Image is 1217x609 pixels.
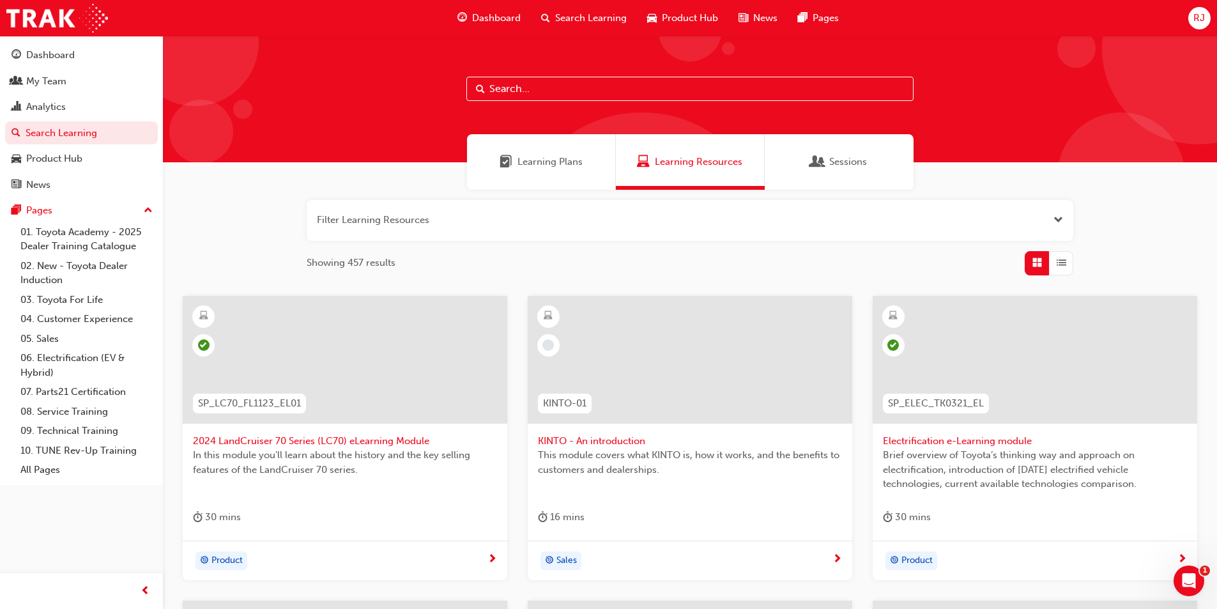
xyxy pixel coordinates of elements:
[5,41,158,199] button: DashboardMy TeamAnalyticsSearch LearningProduct HubNews
[476,82,485,96] span: Search
[544,308,553,325] span: learningResourceType_ELEARNING-icon
[887,339,899,351] span: learningRecordVerb_COMPLETE-icon
[198,339,210,351] span: learningRecordVerb_PASS-icon
[11,128,20,139] span: search-icon
[556,553,577,568] span: Sales
[1193,11,1205,26] span: RJ
[11,102,21,113] span: chart-icon
[5,70,158,93] a: My Team
[765,134,914,190] a: SessionsSessions
[447,5,531,31] a: guage-iconDashboard
[888,396,984,411] span: SP_ELEC_TK0321_EL
[889,308,898,325] span: learningResourceType_ELEARNING-icon
[26,74,66,89] div: My Team
[5,121,158,145] a: Search Learning
[6,4,108,33] img: Trak
[5,147,158,171] a: Product Hub
[798,10,808,26] span: pages-icon
[883,509,892,525] span: duration-icon
[541,10,550,26] span: search-icon
[531,5,637,31] a: search-iconSearch Learning
[873,296,1197,581] a: SP_ELEC_TK0321_ELElectrification e-Learning moduleBrief overview of Toyota’s thinking way and app...
[15,222,158,256] a: 01. Toyota Academy - 2025 Dealer Training Catalogue
[457,10,467,26] span: guage-icon
[555,11,627,26] span: Search Learning
[26,178,50,192] div: News
[211,553,243,568] span: Product
[200,553,209,569] span: target-icon
[11,180,21,191] span: news-icon
[1174,566,1204,596] iframe: Intercom live chat
[545,553,554,569] span: target-icon
[662,11,718,26] span: Product Hub
[487,554,497,566] span: next-icon
[538,509,585,525] div: 16 mins
[15,329,158,349] a: 05. Sales
[144,203,153,219] span: up-icon
[472,11,521,26] span: Dashboard
[647,10,657,26] span: car-icon
[538,434,842,449] span: KINTO - An introduction
[832,554,842,566] span: next-icon
[655,155,742,169] span: Learning Resources
[198,396,301,411] span: SP_LC70_FL1123_EL01
[15,402,158,422] a: 08. Service Training
[15,421,158,441] a: 09. Technical Training
[829,155,867,169] span: Sessions
[1053,213,1063,227] button: Open the filter
[543,396,586,411] span: KINTO-01
[466,77,914,101] input: Search...
[5,199,158,222] button: Pages
[15,382,158,402] a: 07. Parts21 Certification
[11,153,21,165] span: car-icon
[901,553,933,568] span: Product
[307,256,395,270] span: Showing 457 results
[517,155,583,169] span: Learning Plans
[5,95,158,119] a: Analytics
[26,100,66,114] div: Analytics
[15,348,158,382] a: 06. Electrification (EV & Hybrid)
[883,434,1187,449] span: Electrification e-Learning module
[890,553,899,569] span: target-icon
[811,155,824,169] span: Sessions
[788,5,849,31] a: pages-iconPages
[193,509,203,525] span: duration-icon
[637,155,650,169] span: Learning Resources
[728,5,788,31] a: news-iconNews
[15,441,158,461] a: 10. TUNE Rev-Up Training
[637,5,728,31] a: car-iconProduct Hub
[15,460,158,480] a: All Pages
[15,290,158,310] a: 03. Toyota For Life
[1032,256,1042,270] span: Grid
[26,151,82,166] div: Product Hub
[739,10,748,26] span: news-icon
[538,509,547,525] span: duration-icon
[883,509,931,525] div: 30 mins
[11,50,21,61] span: guage-icon
[183,296,507,581] a: SP_LC70_FL1123_EL012024 LandCruiser 70 Series (LC70) eLearning ModuleIn this module you'll learn ...
[193,434,497,449] span: 2024 LandCruiser 70 Series (LC70) eLearning Module
[1057,256,1066,270] span: List
[528,296,852,581] a: KINTO-01KINTO - An introductionThis module covers what KINTO is, how it works, and the benefits t...
[883,448,1187,491] span: Brief overview of Toyota’s thinking way and approach on electrification, introduction of [DATE] e...
[15,309,158,329] a: 04. Customer Experience
[15,256,158,290] a: 02. New - Toyota Dealer Induction
[26,203,52,218] div: Pages
[199,308,208,325] span: learningResourceType_ELEARNING-icon
[813,11,839,26] span: Pages
[542,339,554,351] span: learningRecordVerb_NONE-icon
[1200,566,1210,576] span: 1
[1188,7,1211,29] button: RJ
[26,48,75,63] div: Dashboard
[500,155,512,169] span: Learning Plans
[193,448,497,477] span: In this module you'll learn about the history and the key selling features of the LandCruiser 70 ...
[5,43,158,67] a: Dashboard
[538,448,842,477] span: This module covers what KINTO is, how it works, and the benefits to customers and dealerships.
[141,583,150,599] span: prev-icon
[11,205,21,217] span: pages-icon
[753,11,777,26] span: News
[5,173,158,197] a: News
